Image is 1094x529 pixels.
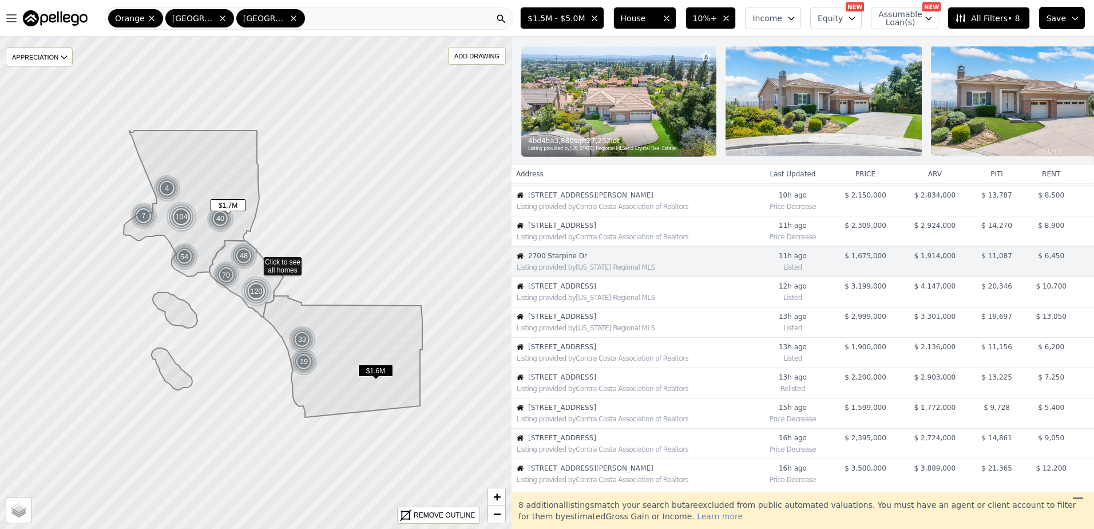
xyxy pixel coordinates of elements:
[517,202,754,211] div: Listing provided by Contra Costa Association of Realtors
[172,13,216,24] span: [GEOGRAPHIC_DATA]
[1038,434,1064,442] span: $ 9,050
[517,283,524,290] img: House
[818,13,843,24] span: Equity
[831,165,900,183] th: price
[414,510,475,520] div: REMOVE OUTLINE
[517,344,524,350] img: House
[759,251,826,260] time: 2025-10-02 07:01
[517,374,524,381] img: House
[517,252,524,259] img: House
[981,373,1012,381] span: $ 13,225
[1038,222,1064,230] span: $ 8,900
[1039,7,1085,29] button: Save
[948,7,1029,29] button: All Filters• 8
[528,191,754,200] span: [STREET_ADDRESS][PERSON_NAME]
[170,242,200,271] img: g2.png
[981,252,1012,260] span: $ 11,087
[528,433,754,443] span: [STREET_ADDRESS]
[512,165,755,183] th: Address
[23,10,88,26] img: Pellego
[528,13,585,24] span: $1.5M - $5.0M
[1036,313,1067,321] span: $ 13,050
[1024,165,1079,183] th: rent
[759,221,826,230] time: 2025-10-02 07:27
[517,414,754,424] div: Listing provided by Contra Costa Association of Realtors
[981,191,1012,199] span: $ 13,787
[759,230,826,242] div: Price Decrease
[288,326,316,353] img: g1.png
[528,136,699,145] div: 4 bd 4 ba sqft lot
[517,232,754,242] div: Listing provided by Contra Costa Association of Realtors
[914,373,956,381] span: $ 2,903,000
[241,276,272,307] img: g3.png
[517,384,754,393] div: Listing provided by Contra Costa Association of Realtors
[493,507,501,521] span: −
[810,7,862,29] button: Equity
[697,512,743,521] span: Learn more
[759,473,826,484] div: Price Decrease
[759,382,826,393] div: Relisted
[685,7,736,29] button: 10%+
[517,354,754,363] div: Listing provided by Contra Costa Association of Realtors
[845,191,886,199] span: $ 2,150,000
[752,13,782,24] span: Income
[914,343,956,351] span: $ 2,136,000
[845,282,886,290] span: $ 3,199,000
[528,464,754,473] span: [STREET_ADDRESS][PERSON_NAME]
[984,404,1010,412] span: $ 9,728
[528,373,754,382] span: [STREET_ADDRESS]
[922,2,941,11] div: NEW
[613,7,676,29] button: House
[845,252,886,260] span: $ 1,675,000
[488,506,505,523] a: Zoom out
[520,7,604,29] button: $1.5M - $5.0M
[290,348,318,376] div: 19
[528,221,754,230] span: [STREET_ADDRESS]
[521,46,716,156] img: Property Photo 1
[130,202,157,230] div: 7
[759,321,826,333] div: Listed
[914,191,956,199] span: $ 2,834,000
[517,435,524,441] img: House
[1038,191,1064,199] span: $ 8,500
[586,136,611,145] span: 27,252
[845,373,886,381] span: $ 2,200,000
[517,445,754,454] div: Listing provided by Contra Costa Association of Realtors
[759,403,826,412] time: 2025-10-02 02:58
[914,252,956,260] span: $ 1,914,000
[241,276,272,307] div: 120
[914,313,956,321] span: $ 3,301,000
[212,260,241,290] div: 70
[1038,373,1064,381] span: $ 7,250
[981,434,1012,442] span: $ 14,861
[845,222,886,230] span: $ 2,309,000
[759,191,826,200] time: 2025-10-02 07:59
[153,175,181,202] img: g1.png
[528,145,699,152] div: Listing provided by [US_STATE] Regional MLS and Crystal Real Estate
[358,365,393,381] div: $1.6M
[981,282,1012,290] span: $ 20,346
[1038,252,1064,260] span: $ 6,450
[845,434,886,442] span: $ 2,395,000
[517,475,754,484] div: Listing provided by Contra Costa Association of Realtors
[512,37,1094,166] a: Property Photo 14bd4ba3,880sqft27,252lotListing provided by[US_STATE] Regional MLSand Crystal Rea...
[1038,343,1064,351] span: $ 6,200
[981,464,1012,472] span: $ 21,365
[493,489,501,504] span: +
[449,48,505,64] div: ADD DRAWING
[981,313,1012,321] span: $ 19,697
[6,48,73,66] div: APPRECIATION
[6,498,31,523] a: Layers
[759,412,826,424] div: Price Decrease
[1036,464,1067,472] span: $ 12,200
[846,2,864,11] div: NEW
[230,242,257,270] div: 48
[358,365,393,377] span: $1.6M
[170,242,199,271] div: 54
[166,202,197,232] div: 104
[243,13,287,24] span: [GEOGRAPHIC_DATA]
[914,404,956,412] span: $ 1,772,000
[845,343,886,351] span: $ 1,900,000
[1036,282,1067,290] span: $ 10,700
[290,348,318,376] img: g1.png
